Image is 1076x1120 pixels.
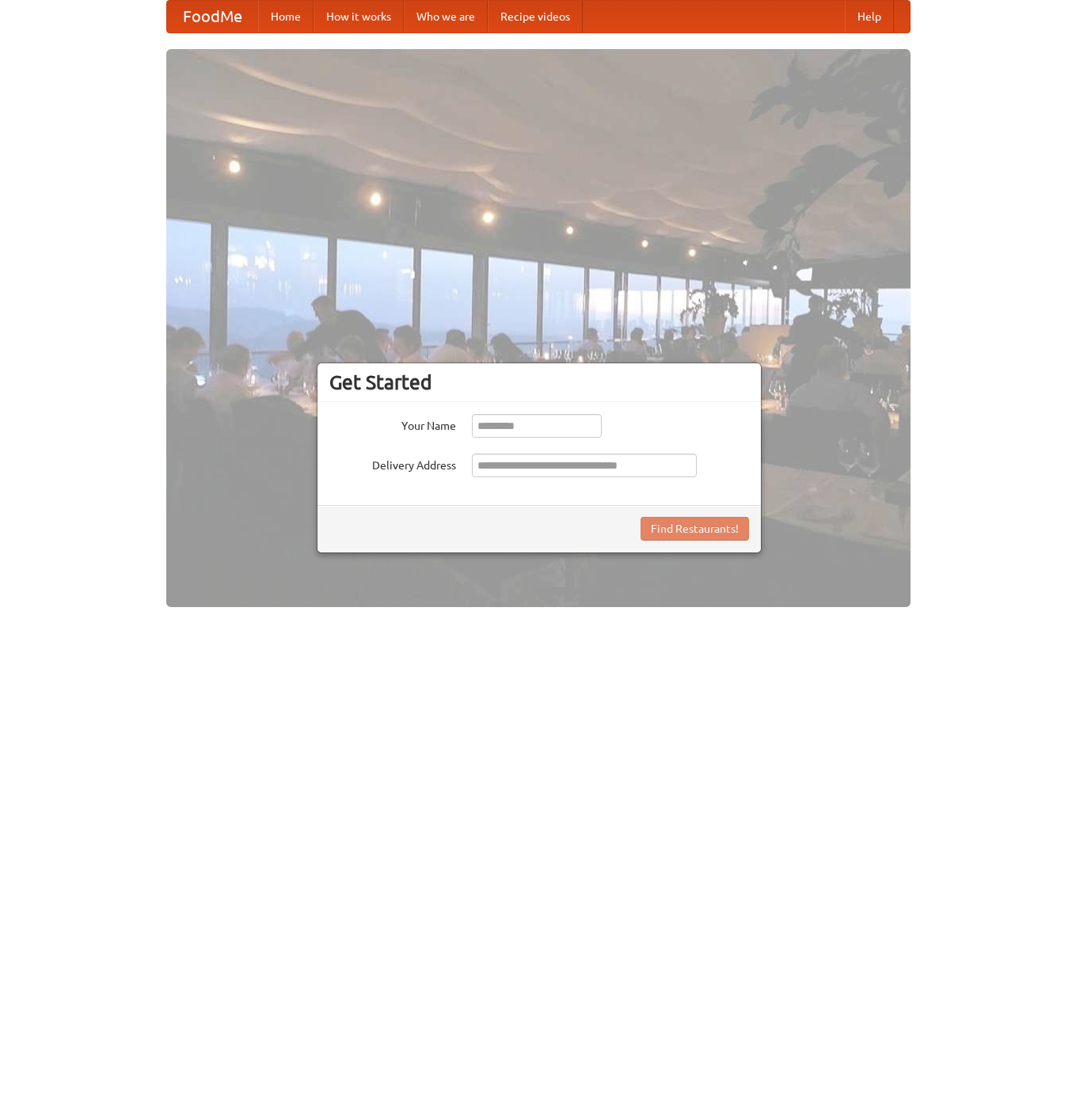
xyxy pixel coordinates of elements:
[258,1,314,32] a: Home
[329,370,749,394] h3: Get Started
[845,1,894,32] a: Help
[329,454,456,473] label: Delivery Address
[167,1,258,32] a: FoodMe
[404,1,488,32] a: Who we are
[488,1,583,32] a: Recipe videos
[641,517,749,541] button: Find Restaurants!
[314,1,404,32] a: How it works
[329,414,456,434] label: Your Name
